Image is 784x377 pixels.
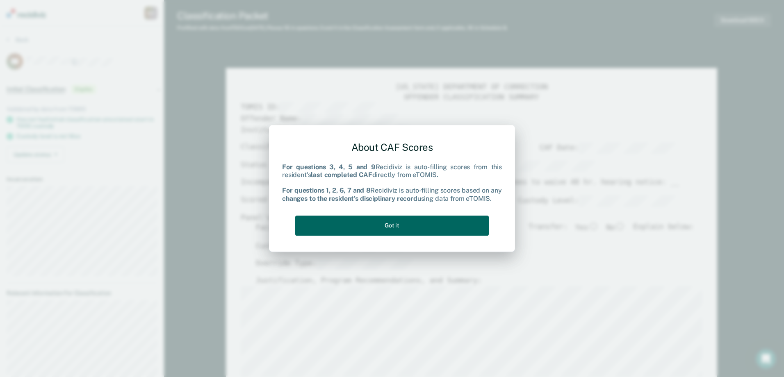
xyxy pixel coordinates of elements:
[295,216,489,236] button: Got it
[282,135,502,160] div: About CAF Scores
[282,195,417,202] b: changes to the resident's disciplinary record
[282,163,376,171] b: For questions 3, 4, 5 and 9
[282,187,370,195] b: For questions 1, 2, 6, 7 and 8
[282,163,502,202] div: Recidiviz is auto-filling scores from this resident's directly from eTOMIS. Recidiviz is auto-fil...
[311,171,372,179] b: last completed CAF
